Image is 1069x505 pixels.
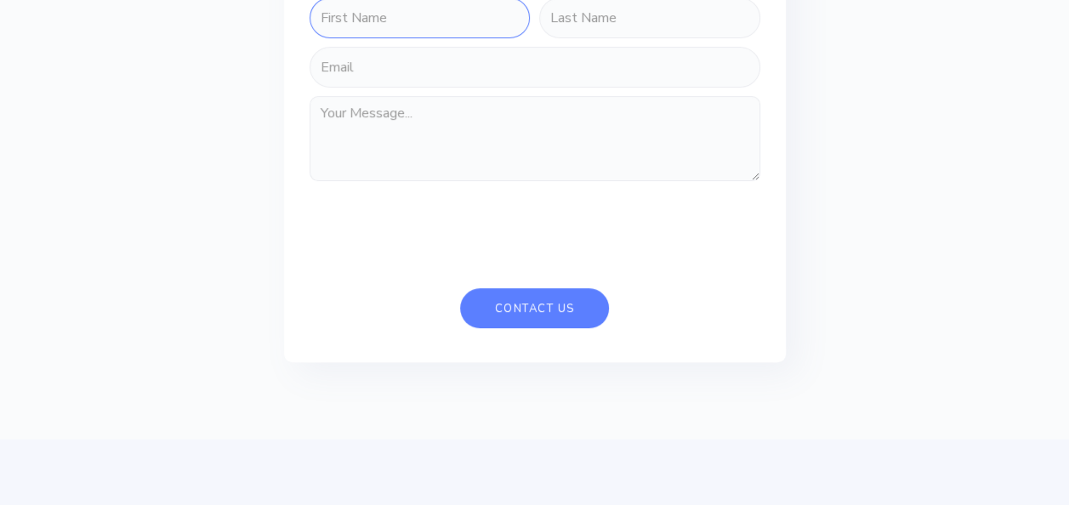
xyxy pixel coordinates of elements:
iframe: reCAPTCHA [310,188,568,254]
input: Email [310,47,760,88]
input: Contact Us [460,288,609,328]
